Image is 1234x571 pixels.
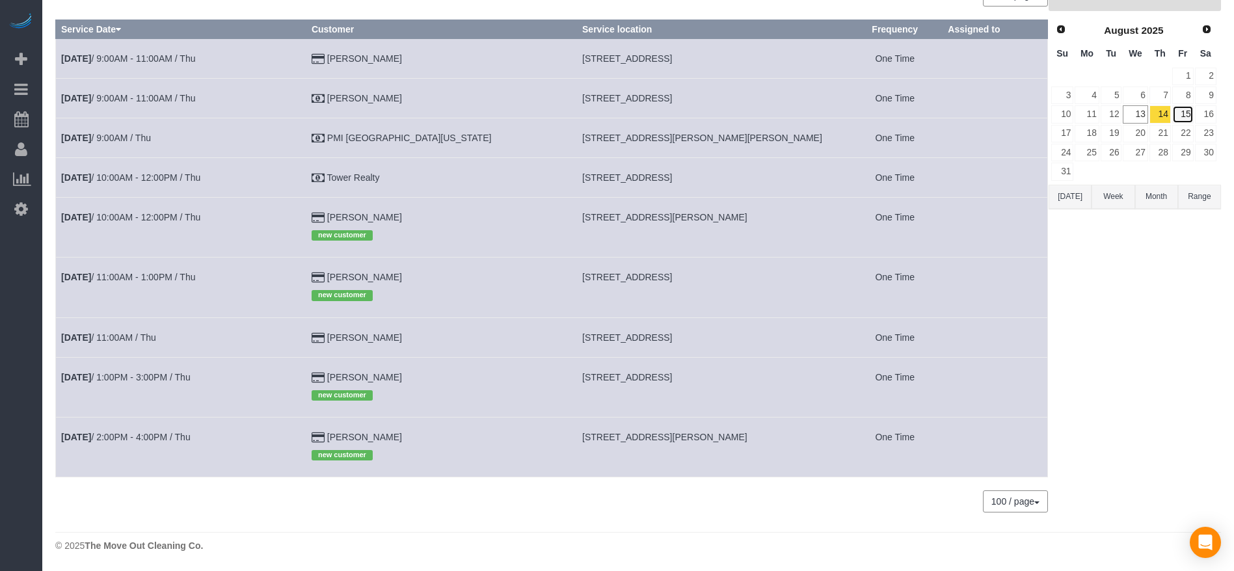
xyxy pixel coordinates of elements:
td: Assigned to [943,357,1048,417]
span: Saturday [1200,48,1211,59]
td: Assigned to [943,258,1048,317]
td: Service location [577,258,848,317]
i: Check Payment [312,134,325,143]
b: [DATE] [61,332,91,343]
th: Service Date [56,20,306,38]
td: Service location [577,157,848,197]
a: 8 [1172,86,1194,104]
td: Customer [306,417,576,477]
td: Schedule date [56,417,306,477]
td: Customer [306,118,576,157]
span: Thursday [1155,48,1166,59]
td: Service location [577,317,848,357]
a: 21 [1149,125,1171,142]
a: [DATE]/ 10:00AM - 12:00PM / Thu [61,212,200,222]
a: 31 [1051,163,1073,180]
span: [STREET_ADDRESS] [582,93,672,103]
a: Prev [1052,21,1070,39]
a: [PERSON_NAME] [327,93,402,103]
span: new customer [312,450,373,460]
td: Assigned to [943,38,1048,78]
a: 13 [1123,105,1147,123]
td: Customer [306,38,576,78]
td: Customer [306,157,576,197]
a: 30 [1195,144,1216,161]
a: 14 [1149,105,1171,123]
a: 10 [1051,105,1073,123]
span: Next [1201,24,1212,34]
a: 22 [1172,125,1194,142]
td: Service location [577,78,848,118]
td: Frequency [848,197,943,257]
span: [STREET_ADDRESS] [582,53,672,64]
td: Schedule date [56,78,306,118]
a: [DATE]/ 9:00AM - 11:00AM / Thu [61,93,195,103]
td: Customer [306,317,576,357]
a: Automaid Logo [8,13,34,31]
td: Frequency [848,417,943,477]
a: 16 [1195,105,1216,123]
b: [DATE] [61,172,91,183]
td: Schedule date [56,157,306,197]
a: 11 [1075,105,1099,123]
th: Customer [306,20,576,38]
b: [DATE] [61,432,91,442]
td: Frequency [848,317,943,357]
td: Customer [306,197,576,257]
td: Frequency [848,258,943,317]
a: [DATE]/ 11:00AM / Thu [61,332,156,343]
a: 2 [1195,68,1216,85]
td: Frequency [848,118,943,157]
span: Friday [1178,48,1187,59]
b: [DATE] [61,212,91,222]
a: 25 [1075,144,1099,161]
a: [PERSON_NAME] [327,53,402,64]
td: Service location [577,118,848,157]
a: 20 [1123,125,1147,142]
button: Week [1092,185,1134,209]
th: Service location [577,20,848,38]
a: 3 [1051,86,1073,104]
th: Frequency [848,20,943,38]
span: Prev [1056,24,1066,34]
b: [DATE] [61,53,91,64]
td: Service location [577,357,848,417]
button: Range [1178,185,1221,209]
a: 12 [1101,105,1122,123]
a: Next [1198,21,1216,39]
a: [PERSON_NAME] [327,432,402,442]
td: Customer [306,357,576,417]
a: Tower Realty [327,172,380,183]
span: [STREET_ADDRESS][PERSON_NAME] [582,212,747,222]
td: Service location [577,417,848,477]
b: [DATE] [61,133,91,143]
span: Wednesday [1129,48,1142,59]
a: 26 [1101,144,1122,161]
td: Schedule date [56,38,306,78]
a: 6 [1123,86,1147,104]
span: [STREET_ADDRESS][PERSON_NAME][PERSON_NAME] [582,133,822,143]
td: Frequency [848,38,943,78]
span: Monday [1080,48,1093,59]
a: [DATE]/ 1:00PM - 3:00PM / Thu [61,372,191,382]
td: Schedule date [56,118,306,157]
td: Frequency [848,78,943,118]
i: Credit Card Payment [312,433,325,442]
i: Credit Card Payment [312,55,325,64]
i: Credit Card Payment [312,334,325,343]
i: Credit Card Payment [312,273,325,282]
a: 4 [1075,86,1099,104]
div: © 2025 [55,539,1221,552]
a: 27 [1123,144,1147,161]
span: new customer [312,290,373,300]
span: August [1104,25,1138,36]
td: Frequency [848,157,943,197]
strong: The Move Out Cleaning Co. [85,540,203,551]
i: Check Payment [312,94,325,103]
nav: Pagination navigation [984,490,1048,512]
td: Assigned to [943,317,1048,357]
span: [STREET_ADDRESS] [582,272,672,282]
b: [DATE] [61,372,91,382]
span: [STREET_ADDRESS] [582,372,672,382]
a: 7 [1149,86,1171,104]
